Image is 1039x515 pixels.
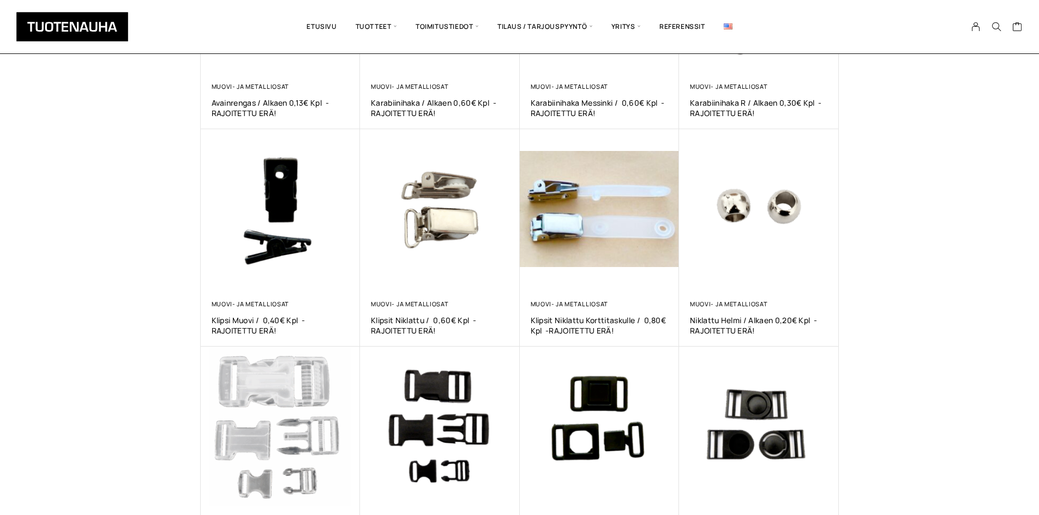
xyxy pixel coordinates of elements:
[488,8,602,45] span: Tilaus / Tarjouspyyntö
[371,82,448,90] a: Muovi- ja metalliosat
[602,8,650,45] span: Yritys
[16,12,128,41] img: Tuotenauha Oy
[212,300,289,308] a: Muovi- ja metalliosat
[965,22,987,32] a: My Account
[690,315,828,336] a: Niklattu helmi / alkaen 0,20€ kpl -RAJOITETTU ERÄ!
[986,22,1007,32] button: Search
[371,98,509,118] a: Karabiinihaka / alkaen 0,60€ kpl -RAJOITETTU ERÄ!
[371,300,448,308] a: Muovi- ja metalliosat
[406,8,488,45] span: Toimitustiedot
[346,8,406,45] span: Tuotteet
[531,300,608,308] a: Muovi- ja metalliosat
[212,315,350,336] a: Klipsi Muovi / 0,40€ kpl -RAJOITETTU ERÄ!
[212,98,350,118] a: Avainrengas / alkaen 0,13€ kpl -RAJOITETTU ERÄ!
[690,82,767,90] a: Muovi- ja metalliosat
[1012,21,1023,34] a: Cart
[212,82,289,90] a: Muovi- ja metalliosat
[531,315,669,336] a: Klipsit Niklattu korttitaskulle / 0,80€ kpl -RAJOITETTU ERÄ!
[531,98,669,118] a: Karabiinihaka messinki / 0,60€ kpl -RAJOITETTU ERÄ!
[297,8,346,45] a: Etusivu
[724,23,732,29] img: English
[371,315,509,336] a: Klipsit Niklattu / 0,60€ kpl -RAJOITETTU ERÄ!
[531,82,608,90] a: Muovi- ja metalliosat
[650,8,714,45] a: Referenssit
[690,300,767,308] a: Muovi- ja metalliosat
[690,98,828,118] a: Karabiinihaka R / alkaen 0,30€ kpl -RAJOITETTU ERÄ!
